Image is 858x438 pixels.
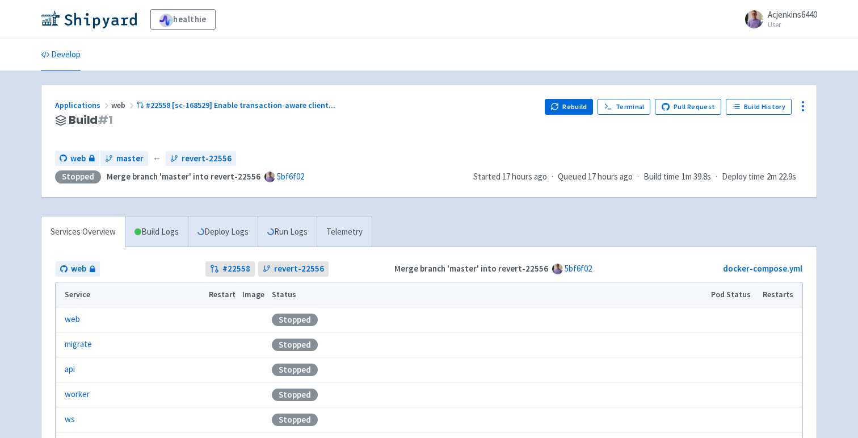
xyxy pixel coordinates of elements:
[473,170,803,183] div: · · ·
[274,262,324,276] span: revert-22556
[272,314,318,326] div: Stopped
[65,338,92,351] a: migrate
[41,216,125,248] a: Services Overview
[655,99,721,115] a: Pull Request
[65,388,90,401] a: worker
[111,100,136,110] span: web
[722,170,764,183] span: Deploy time
[125,216,188,248] a: Build Logs
[146,100,335,110] span: #22558 [sc-168529] Enable transaction-aware client ...
[65,313,80,326] a: web
[100,151,148,166] a: master
[71,262,86,276] span: web
[272,414,318,426] div: Stopped
[682,170,711,183] span: 1m 39.8s
[272,364,318,376] div: Stopped
[107,171,260,182] strong: Merge branch 'master' into revert-22556
[56,261,100,277] a: web
[239,282,268,307] th: Image
[317,216,372,248] a: Telemetry
[65,413,75,426] a: ws
[205,261,255,277] a: #22558
[767,170,796,183] span: 2m 22.9s
[69,114,113,127] span: Build
[768,21,817,28] small: User
[565,263,592,274] a: 5bf6f02
[272,339,318,351] div: Stopped
[738,10,817,28] a: Acjenkins6440 User
[726,99,792,115] a: Build History
[258,261,329,277] a: revert-22556
[188,216,258,248] a: Deploy Logs
[41,39,81,71] a: Develop
[98,112,113,128] span: # 1
[41,10,137,28] img: Shipyard logo
[759,282,802,307] th: Restarts
[56,282,205,307] th: Service
[598,99,650,115] a: Terminal
[502,171,547,182] time: 17 hours ago
[153,152,161,165] span: ←
[473,171,547,182] span: Started
[136,100,337,110] a: #22558 [sc-168529] Enable transaction-aware client...
[588,171,633,182] time: 17 hours ago
[394,263,548,274] strong: Merge branch 'master' into revert-22556
[768,9,817,20] span: Acjenkins6440
[150,9,216,30] a: healthie
[258,216,317,248] a: Run Logs
[116,152,144,165] span: master
[65,363,75,376] a: api
[205,282,239,307] th: Restart
[166,151,236,166] a: revert-22556
[55,170,101,183] div: Stopped
[55,151,99,166] a: web
[222,262,250,276] strong: # 22558
[558,171,633,182] span: Queued
[643,170,679,183] span: Build time
[708,282,759,307] th: Pod Status
[268,282,708,307] th: Status
[723,263,802,274] a: docker-compose.yml
[55,100,111,110] a: Applications
[182,152,232,165] span: revert-22556
[545,99,594,115] button: Rebuild
[272,389,318,401] div: Stopped
[277,171,304,182] a: 5bf6f02
[70,152,86,165] span: web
